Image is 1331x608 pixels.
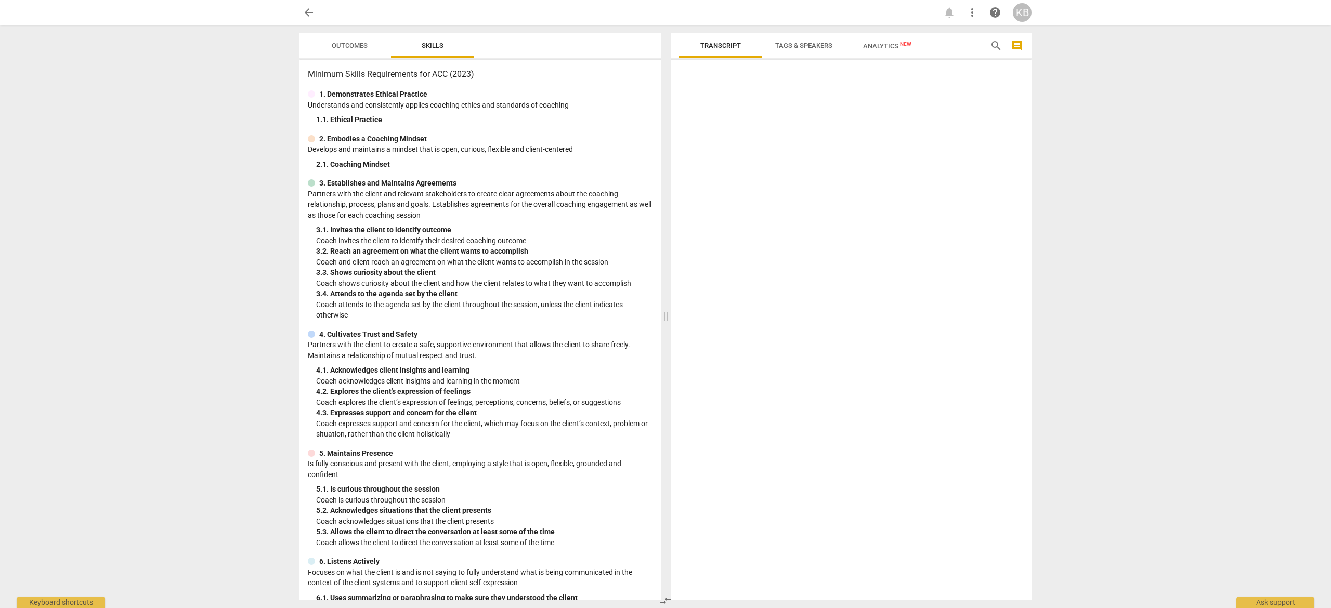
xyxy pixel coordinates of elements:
[319,134,427,144] p: 2. Embodies a Coaching Mindset
[316,159,653,170] div: 2. 1. Coaching Mindset
[316,376,653,387] p: Coach acknowledges client insights and learning in the moment
[316,592,653,603] div: 6. 1. Uses summarizing or paraphrasing to make sure they understood the client
[308,458,653,480] p: Is fully conscious and present with the client, employing a style that is open, flexible, grounde...
[1009,37,1025,54] button: Show/Hide comments
[319,556,380,567] p: 6. Listens Actively
[988,37,1004,54] button: Search
[308,144,653,155] p: Develops and maintains a mindset that is open, curious, flexible and client-centered
[990,39,1002,52] span: search
[303,6,315,19] span: arrow_back
[308,100,653,111] p: Understands and consistently applies coaching ethics and standards of coaching
[17,597,105,608] div: Keyboard shortcuts
[316,246,653,257] div: 3. 2. Reach an agreement on what the client wants to accomplish
[332,42,368,49] span: Outcomes
[319,178,456,189] p: 3. Establishes and Maintains Agreements
[316,235,653,246] p: Coach invites the client to identify their desired coaching outcome
[316,278,653,289] p: Coach shows curiosity about the client and how the client relates to what they want to accomplish
[316,407,653,418] div: 4. 3. Expresses support and concern for the client
[775,42,832,49] span: Tags & Speakers
[308,567,653,588] p: Focuses on what the client is and is not saying to fully understand what is being communicated in...
[900,41,911,47] span: New
[1013,3,1032,22] button: KB
[316,495,653,506] p: Coach is curious throughout the session
[308,68,653,81] h3: Minimum Skills Requirements for ACC (2023)
[316,114,653,125] div: 1. 1. Ethical Practice
[316,516,653,527] p: Coach acknowledges situations that the client presents
[319,329,417,340] p: 4. Cultivates Trust and Safety
[316,505,653,516] div: 5. 2. Acknowledges situations that the client presents
[986,3,1004,22] a: Help
[316,537,653,548] p: Coach allows the client to direct the conversation at least some of the time
[316,484,653,495] div: 5. 1. Is curious throughout the session
[316,397,653,408] p: Coach explores the client’s expression of feelings, perceptions, concerns, beliefs, or suggestions
[966,6,978,19] span: more_vert
[308,189,653,221] p: Partners with the client and relevant stakeholders to create clear agreements about the coaching ...
[316,386,653,397] div: 4. 2. Explores the client's expression of feelings
[316,526,653,537] div: 5. 3. Allows the client to direct the conversation at least some of the time
[700,42,741,49] span: Transcript
[316,224,653,235] div: 3. 1. Invites the client to identify outcome
[1011,39,1023,52] span: comment
[316,267,653,278] div: 3. 3. Shows curiosity about the client
[1236,597,1314,608] div: Ask support
[308,339,653,361] p: Partners with the client to create a safe, supportive environment that allows the client to share...
[316,365,653,376] div: 4. 1. Acknowledges client insights and learning
[989,6,1001,19] span: help
[316,288,653,299] div: 3. 4. Attends to the agenda set by the client
[319,448,393,459] p: 5. Maintains Presence
[659,594,672,607] span: compare_arrows
[316,418,653,440] p: Coach expresses support and concern for the client, which may focus on the client’s context, prob...
[319,89,427,100] p: 1. Demonstrates Ethical Practice
[422,42,443,49] span: Skills
[316,257,653,268] p: Coach and client reach an agreement on what the client wants to accomplish in the session
[316,299,653,321] p: Coach attends to the agenda set by the client throughout the session, unless the client indicates...
[863,42,911,50] span: Analytics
